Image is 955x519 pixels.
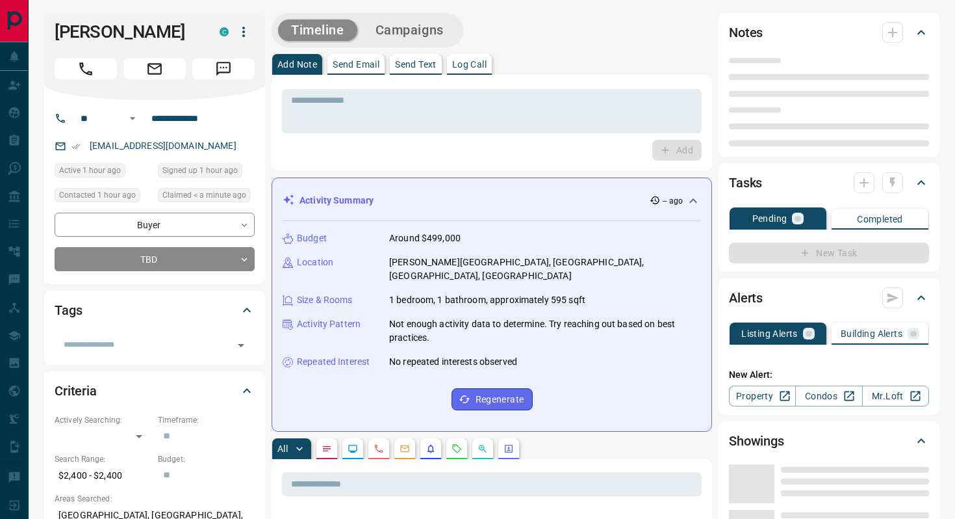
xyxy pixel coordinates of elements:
svg: Listing Alerts [426,444,436,454]
p: 1 bedroom, 1 bathroom, approximately 595 sqft [389,293,585,307]
a: Condos [795,386,862,406]
p: $2,400 - $2,400 [55,465,151,486]
h2: Tasks [729,172,762,193]
p: All [277,444,288,453]
div: Alerts [729,282,929,313]
svg: Agent Actions [503,444,514,454]
p: Search Range: [55,453,151,465]
h2: Criteria [55,380,97,401]
svg: Lead Browsing Activity [348,444,358,454]
a: Property [729,386,796,406]
div: Criteria [55,375,255,406]
p: Activity Pattern [297,317,361,331]
p: Building Alerts [841,329,902,338]
p: [PERSON_NAME][GEOGRAPHIC_DATA], [GEOGRAPHIC_DATA], [GEOGRAPHIC_DATA], [GEOGRAPHIC_DATA] [389,256,701,283]
span: Message [192,59,255,79]
p: Around $499,000 [389,232,461,245]
p: Actively Searching: [55,414,151,426]
svg: Requests [452,444,462,454]
h2: Showings [729,431,784,451]
p: Timeframe: [158,414,255,426]
h2: Alerts [729,287,763,308]
span: Claimed < a minute ago [162,189,246,202]
p: Listing Alerts [741,329,798,338]
span: Contacted 1 hour ago [59,189,136,202]
div: Notes [729,17,929,48]
span: Active 1 hour ago [59,164,121,177]
p: -- ago [663,195,683,207]
p: Pending [752,214,787,223]
p: No repeated interests observed [389,355,517,369]
h2: Tags [55,300,82,321]
span: Signed up 1 hour ago [162,164,238,177]
div: Tags [55,295,255,326]
p: Size & Rooms [297,293,353,307]
button: Regenerate [452,388,533,410]
div: TBD [55,247,255,271]
p: Activity Summary [299,194,374,207]
span: Call [55,59,117,79]
p: Completed [857,215,903,224]
div: Thu Sep 11 2025 [158,163,255,181]
button: Timeline [278,20,357,41]
div: Activity Summary-- ago [283,189,701,213]
svg: Notes [322,444,332,454]
div: Buyer [55,213,255,237]
div: Thu Sep 11 2025 [55,163,151,181]
h1: [PERSON_NAME] [55,21,200,42]
button: Open [125,111,140,126]
div: Thu Sep 11 2025 [158,188,255,206]
div: Showings [729,425,929,457]
svg: Emails [400,444,410,454]
svg: Email Verified [71,142,81,151]
p: Budget: [158,453,255,465]
span: Email [123,59,186,79]
p: Not enough activity data to determine. Try reaching out based on best practices. [389,317,701,345]
svg: Opportunities [478,444,488,454]
button: Campaigns [363,20,457,41]
button: Open [232,336,250,354]
h2: Notes [729,22,763,43]
p: New Alert: [729,368,929,382]
div: condos.ca [220,27,229,36]
div: Tasks [729,167,929,198]
p: Add Note [277,60,317,69]
p: Budget [297,232,327,245]
p: Location [297,256,333,269]
p: Log Call [452,60,487,69]
a: [EMAIL_ADDRESS][DOMAIN_NAME] [90,140,236,151]
p: Send Text [395,60,437,69]
p: Send Email [333,60,379,69]
a: Mr.Loft [862,386,929,406]
p: Repeated Interest [297,355,370,369]
p: Areas Searched: [55,493,255,505]
svg: Calls [374,444,384,454]
div: Thu Sep 11 2025 [55,188,151,206]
